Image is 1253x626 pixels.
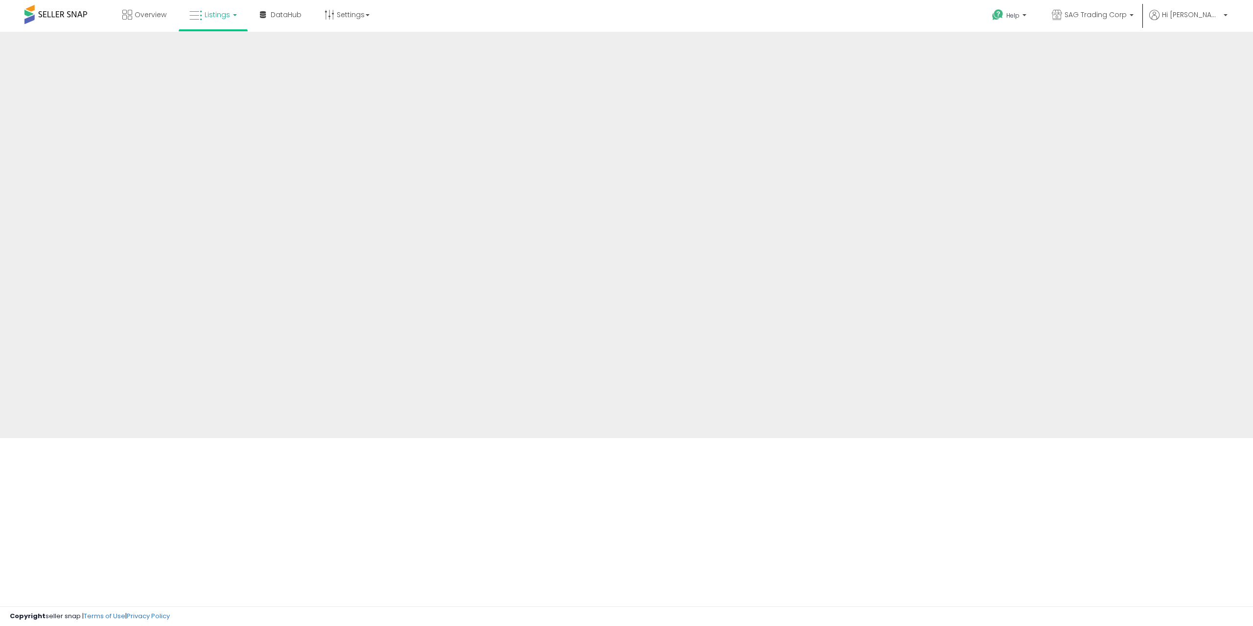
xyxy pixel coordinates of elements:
a: Hi [PERSON_NAME] [1149,10,1228,32]
span: Overview [135,10,166,20]
span: SAG Trading Corp [1065,10,1127,20]
span: Listings [205,10,230,20]
a: Help [984,1,1036,32]
span: Help [1006,11,1020,20]
i: Get Help [992,9,1004,21]
span: DataHub [271,10,302,20]
span: Hi [PERSON_NAME] [1162,10,1221,20]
